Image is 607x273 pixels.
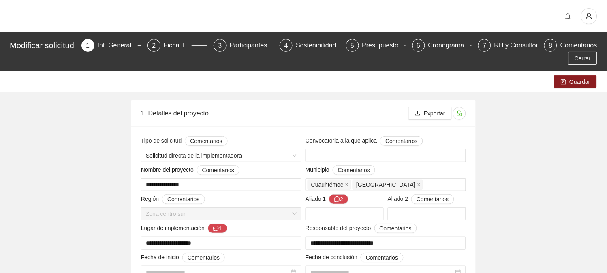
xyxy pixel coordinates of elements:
[306,194,348,204] span: Aliado 1
[218,42,222,49] span: 3
[141,224,227,233] span: Lugar de implementación
[424,109,445,118] span: Exportar
[483,42,487,49] span: 7
[374,224,417,233] button: Responsable del proyecto
[453,110,466,117] span: unlock
[213,226,219,232] span: message
[380,224,412,233] span: Comentarios
[146,149,297,162] span: Solicitud directa de la implementadora
[214,39,273,52] div: 3Participantes
[188,253,220,262] span: Comentarios
[141,165,239,175] span: Nombre del proyecto
[568,52,597,65] button: Cerrar
[478,39,538,52] div: 7RH y Consultores
[362,39,405,52] div: Presupuesto
[412,39,472,52] div: 6Cronograma
[453,107,466,120] button: unlock
[549,42,553,49] span: 8
[544,39,597,52] div: 8Comentarios
[10,39,77,52] div: Modificar solicitud
[415,111,421,117] span: download
[417,42,420,49] span: 6
[164,39,192,52] div: Ficha T
[182,253,225,262] button: Fecha de inicio
[146,208,297,220] span: Zona centro sur
[388,194,454,204] span: Aliado 2
[81,39,141,52] div: 1Inf. General
[428,39,471,52] div: Cronograma
[208,224,227,233] button: Lugar de implementación
[581,13,597,20] span: user
[329,194,348,204] button: Aliado 1
[361,253,403,262] button: Fecha de conclusión
[334,196,340,203] span: message
[338,166,370,175] span: Comentarios
[167,195,199,204] span: Comentarios
[353,180,423,190] span: Chihuahua
[345,183,349,187] span: close
[311,180,343,189] span: Cuauhtémoc
[494,39,551,52] div: RH y Consultores
[98,39,138,52] div: Inf. General
[562,10,575,23] button: bell
[346,39,406,52] div: 5Presupuesto
[306,165,375,175] span: Municipio
[306,253,404,262] span: Fecha de conclusión
[380,136,423,146] button: Convocatoria a la que aplica
[351,42,354,49] span: 5
[202,166,234,175] span: Comentarios
[408,107,452,120] button: downloadExportar
[366,253,398,262] span: Comentarios
[554,75,597,88] button: saveGuardar
[284,42,288,49] span: 4
[197,165,239,175] button: Nombre del proyecto
[141,194,205,204] span: Región
[356,180,415,189] span: [GEOGRAPHIC_DATA]
[280,39,339,52] div: 4Sostenibilidad
[417,195,449,204] span: Comentarios
[185,136,227,146] button: Tipo de solicitud
[575,54,591,63] span: Cerrar
[141,253,225,262] span: Fecha de inicio
[333,165,375,175] button: Municipio
[411,194,454,204] button: Aliado 2
[190,136,222,145] span: Comentarios
[561,79,566,85] span: save
[296,39,343,52] div: Sostenibilidad
[581,8,597,24] button: user
[147,39,207,52] div: 2Ficha T
[152,42,156,49] span: 2
[306,224,417,233] span: Responsable del proyecto
[141,136,228,146] span: Tipo de solicitud
[306,136,423,146] span: Convocatoria a la que aplica
[560,39,597,52] div: Comentarios
[141,102,408,125] div: 1. Detalles del proyecto
[385,136,417,145] span: Comentarios
[308,180,351,190] span: Cuauhtémoc
[86,42,90,49] span: 1
[417,183,421,187] span: close
[562,13,574,19] span: bell
[570,77,590,86] span: Guardar
[230,39,274,52] div: Participantes
[162,194,205,204] button: Región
